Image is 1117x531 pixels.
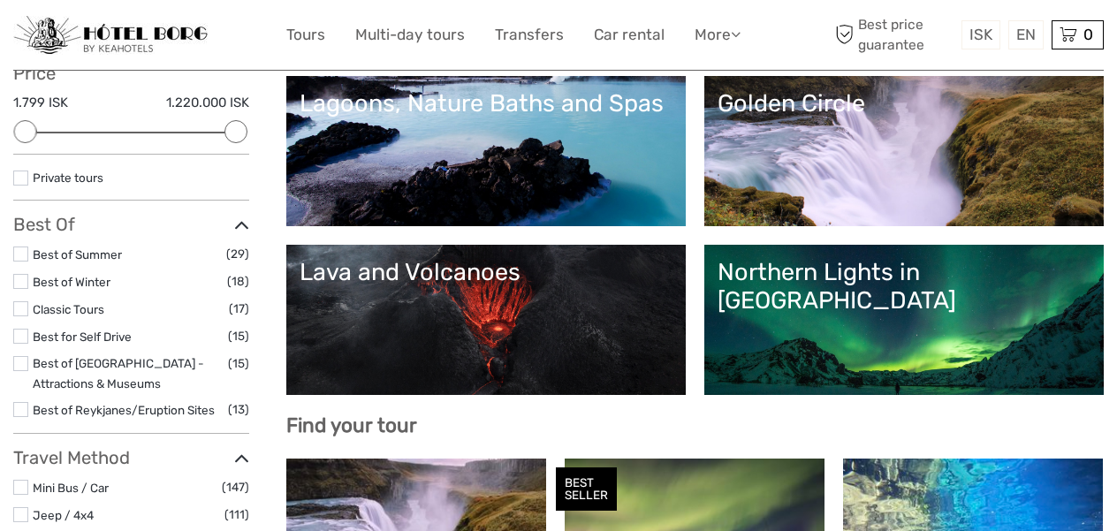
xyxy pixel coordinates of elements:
[33,330,132,344] a: Best for Self Drive
[556,467,617,512] div: BEST SELLER
[33,356,204,391] a: Best of [GEOGRAPHIC_DATA] - Attractions & Museums
[13,94,68,112] label: 1.799 ISK
[203,27,224,49] button: Open LiveChat chat widget
[1008,20,1044,49] div: EN
[228,326,249,346] span: (15)
[224,504,249,525] span: (111)
[718,258,1090,315] div: Northern Lights in [GEOGRAPHIC_DATA]
[13,214,249,235] h3: Best Of
[33,481,109,495] a: Mini Bus / Car
[227,271,249,292] span: (18)
[222,477,249,497] span: (147)
[33,171,103,185] a: Private tours
[718,89,1090,118] div: Golden Circle
[33,247,122,262] a: Best of Summer
[495,22,564,48] a: Transfers
[229,299,249,319] span: (17)
[594,22,665,48] a: Car rental
[355,22,465,48] a: Multi-day tours
[13,16,208,55] img: 97-048fac7b-21eb-4351-ac26-83e096b89eb3_logo_small.jpg
[969,26,992,43] span: ISK
[300,258,672,382] a: Lava and Volcanoes
[13,63,249,84] h3: Price
[166,94,249,112] label: 1.220.000 ISK
[25,31,200,45] p: We're away right now. Please check back later!
[718,258,1090,382] a: Northern Lights in [GEOGRAPHIC_DATA]
[300,89,672,213] a: Lagoons, Nature Baths and Spas
[33,508,94,522] a: Jeep / 4x4
[33,302,104,316] a: Classic Tours
[13,447,249,468] h3: Travel Method
[33,275,110,289] a: Best of Winter
[228,399,249,420] span: (13)
[1081,26,1096,43] span: 0
[718,89,1090,213] a: Golden Circle
[832,15,958,54] span: Best price guarantee
[286,413,417,437] b: Find your tour
[228,353,249,374] span: (15)
[695,22,741,48] a: More
[33,403,215,417] a: Best of Reykjanes/Eruption Sites
[286,22,325,48] a: Tours
[300,258,672,286] div: Lava and Volcanoes
[226,244,249,264] span: (29)
[300,89,672,118] div: Lagoons, Nature Baths and Spas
